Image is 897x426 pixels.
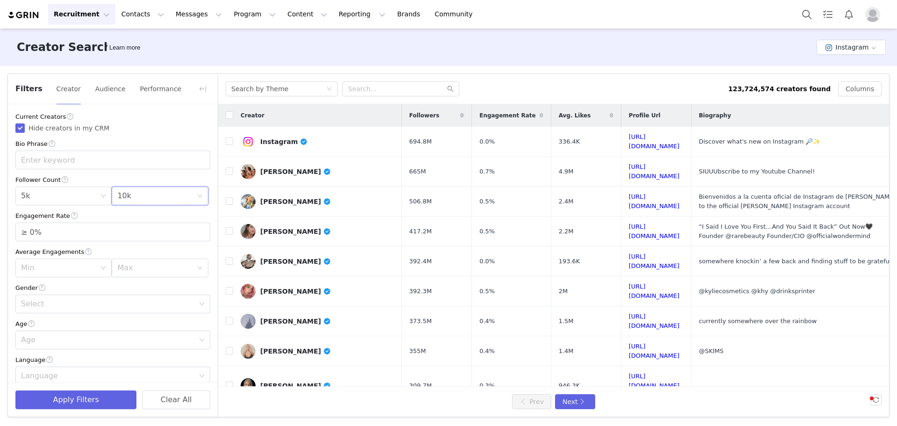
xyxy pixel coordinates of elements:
[241,344,394,359] a: [PERSON_NAME]
[228,4,281,25] button: Program
[479,317,495,326] span: 0.4%
[555,394,595,409] button: Next
[409,257,432,266] span: 392.4M
[260,138,308,145] div: Instagram
[409,381,432,390] span: 309.7M
[699,288,816,295] span: @kyliecosmetics @khy @drinksprinter
[15,151,210,169] input: Enter keyword
[241,254,394,269] a: [PERSON_NAME]
[479,197,495,206] span: 0.5%
[479,381,495,390] span: 0.3%
[241,164,394,179] a: [PERSON_NAME]
[21,299,194,309] div: Select
[25,124,113,132] span: Hide creators in my CRM
[559,381,580,390] span: 946.3K
[21,187,30,205] div: 5k
[15,211,210,221] div: Engagement Rate
[559,137,580,146] span: 336.4K
[241,134,394,149] a: Instagram
[699,138,821,145] span: Discover what's new on Instagram 🔎✨
[447,86,454,92] i: icon: search
[479,287,495,296] span: 0.5%
[16,223,210,241] input: Engagement Rate
[479,167,495,176] span: 0.7%
[699,347,724,354] span: @SKIMS
[7,11,40,20] img: grin logo
[17,39,112,56] h3: Creator Search
[865,7,880,22] img: placeholder-profile.jpg
[629,133,680,150] a: [URL][DOMAIN_NAME]
[48,4,115,25] button: Recruitment
[241,314,256,329] img: v2
[260,318,331,325] div: [PERSON_NAME]
[282,4,333,25] button: Content
[241,194,256,209] img: v2
[851,394,874,417] iframe: Intercom live chat
[409,197,432,206] span: 506.8M
[139,81,182,96] button: Performance
[629,373,680,398] a: [URL][DOMAIN_NAME][PERSON_NAME]
[241,378,256,393] img: v2
[409,137,432,146] span: 694.8M
[699,318,817,325] span: currently somewhere over the rainbow
[629,253,680,269] a: [URL][DOMAIN_NAME]
[260,168,331,175] div: [PERSON_NAME]
[199,301,205,308] i: icon: down
[100,265,106,272] i: icon: down
[392,4,428,25] a: Brands
[559,167,574,176] span: 4.9M
[241,224,256,239] img: v2
[21,371,194,381] div: Language
[21,335,194,345] div: Age
[629,163,680,180] a: [URL][DOMAIN_NAME]
[728,84,831,94] div: 123,724,574 creators found
[409,317,432,326] span: 373.5M
[479,111,535,120] span: Engagement Rate
[15,83,43,94] span: Filters
[797,4,817,25] button: Search
[241,284,256,299] img: v2
[559,111,591,120] span: Avg. Likes
[629,111,661,120] span: Profile Url
[479,257,495,266] span: 0.0%
[15,390,136,409] button: Apply Filters
[15,283,210,293] div: Gender
[116,4,170,25] button: Contacts
[409,227,432,236] span: 417.2M
[241,284,394,299] a: [PERSON_NAME]
[260,288,331,295] div: [PERSON_NAME]
[559,257,580,266] span: 193.6K
[699,111,731,120] span: Biography
[559,347,574,356] span: 1.4M
[15,175,210,185] div: Follower Count
[117,263,192,273] div: Max
[241,194,394,209] a: [PERSON_NAME]
[231,82,288,96] div: Search by Theme
[429,4,483,25] a: Community
[629,313,680,329] a: [URL][DOMAIN_NAME]
[860,7,890,22] button: Profile
[260,228,331,235] div: [PERSON_NAME]
[107,43,142,52] div: Tooltip anchor
[260,382,331,390] div: [PERSON_NAME]
[559,227,574,236] span: 2.2M
[629,283,680,299] a: [URL][DOMAIN_NAME]
[559,197,574,206] span: 2.4M
[409,347,426,356] span: 355M
[197,265,203,272] i: icon: down
[15,139,210,149] div: Bio Phrase
[241,134,256,149] img: v2
[241,314,394,329] a: [PERSON_NAME]
[699,168,815,175] span: SIUUUbscribe to my Youtube Channel!
[629,223,680,239] a: [URL][DOMAIN_NAME]
[260,198,331,205] div: [PERSON_NAME]
[409,111,440,120] span: Followers
[15,112,210,122] div: Current Creators
[170,4,228,25] button: Messages
[241,164,256,179] img: v2
[117,187,131,205] div: 10k
[260,347,331,355] div: [PERSON_NAME]
[559,317,574,326] span: 1.5M
[15,355,210,365] div: Language
[818,4,838,25] a: Tasks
